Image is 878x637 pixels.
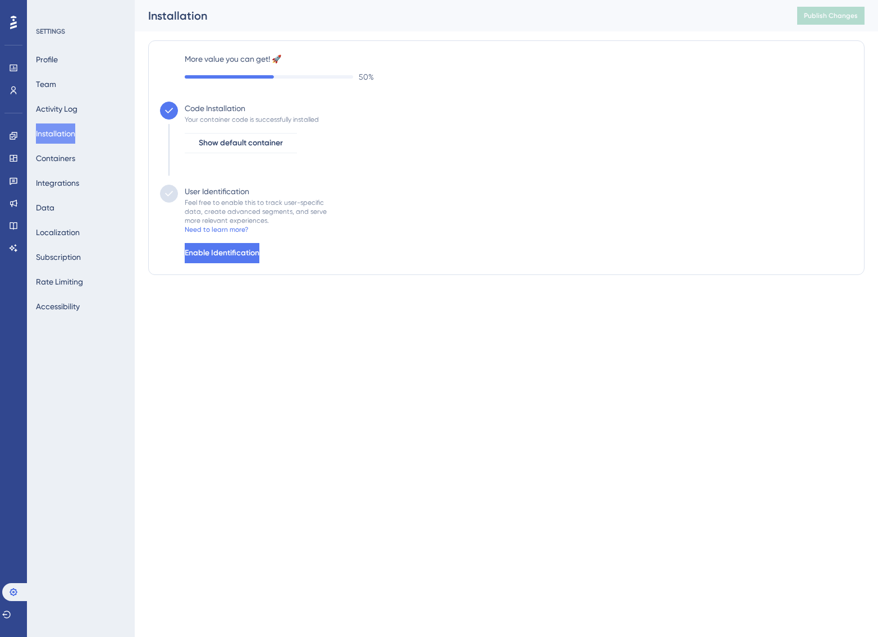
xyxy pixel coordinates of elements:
[36,296,80,317] button: Accessibility
[185,115,319,124] div: Your container code is successfully installed
[185,198,327,225] div: Feel free to enable this to track user-specific data, create advanced segments, and serve more re...
[36,123,75,144] button: Installation
[185,185,249,198] div: User Identification
[359,70,374,84] span: 50 %
[36,99,77,119] button: Activity Log
[36,247,81,267] button: Subscription
[36,148,75,168] button: Containers
[36,27,127,36] div: SETTINGS
[185,133,297,153] button: Show default container
[185,225,248,234] div: Need to learn more?
[36,198,54,218] button: Data
[36,272,83,292] button: Rate Limiting
[36,173,79,193] button: Integrations
[185,243,259,263] button: Enable Identification
[185,246,259,260] span: Enable Identification
[36,49,58,70] button: Profile
[804,11,858,20] span: Publish Changes
[185,102,245,115] div: Code Installation
[185,52,853,66] label: More value you can get! 🚀
[199,136,283,150] span: Show default container
[797,7,865,25] button: Publish Changes
[36,222,80,242] button: Localization
[36,74,56,94] button: Team
[148,8,769,24] div: Installation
